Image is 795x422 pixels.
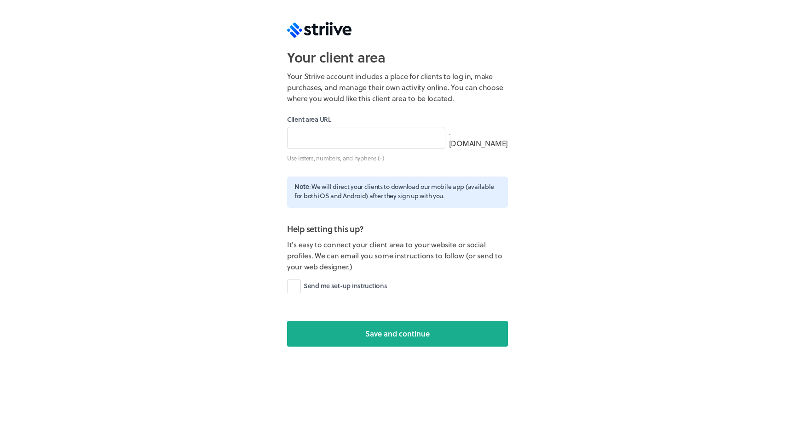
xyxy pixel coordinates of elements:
label: Send me set-up instructions [287,279,387,293]
h2: Help setting this up? [287,222,508,235]
span: Note [294,182,309,191]
h3: : We will direct your clients to download our mobile app (available for both iOS and Android) aft... [294,182,501,200]
img: logo-trans.svg [287,22,351,38]
p: Your Striive account includes a place for clients to log in, make purchases, and manage their own... [287,71,508,104]
p: Use letters, numbers, and hyphens (-) [287,153,508,164]
span: .[DOMAIN_NAME] [449,127,508,149]
p: It's easy to connect your client area to your website or social profiles. We can email you some i... [287,239,508,272]
span: Save and continue [365,328,430,339]
button: Save and continue [287,321,508,347]
h1: Your client area [287,49,508,65]
label: Client area URL [287,115,508,124]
